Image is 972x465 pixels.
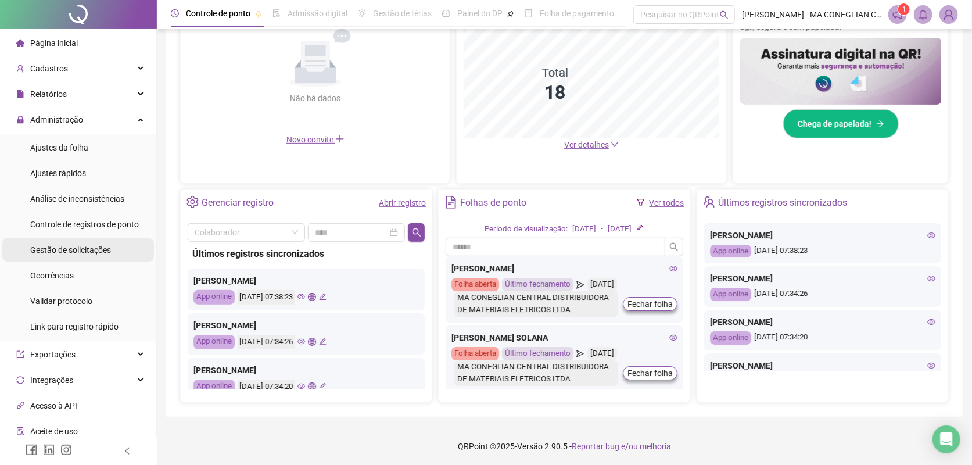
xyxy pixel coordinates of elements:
[30,296,92,306] span: Validar protocolo
[30,38,78,48] span: Página inicial
[262,92,369,105] div: Não há dados
[30,427,78,436] span: Aceite de uso
[460,193,526,213] div: Folhas de ponto
[16,350,24,359] span: export
[627,367,673,380] span: Fechar folha
[608,223,632,235] div: [DATE]
[902,5,906,13] span: 1
[576,278,584,291] span: send
[186,196,199,208] span: setting
[669,264,677,273] span: eye
[379,198,426,208] a: Abrir registro
[16,116,24,124] span: lock
[623,366,677,380] button: Fechar folha
[918,9,928,20] span: bell
[587,347,617,360] div: [DATE]
[502,347,573,360] div: Último fechamento
[507,10,514,17] span: pushpin
[16,65,24,73] span: user-add
[30,322,119,331] span: Link para registro rápido
[927,318,935,326] span: eye
[927,362,935,370] span: eye
[193,380,235,394] div: App online
[30,375,73,385] span: Integrações
[16,39,24,47] span: home
[457,9,503,18] span: Painel do DP
[710,245,935,258] div: [DATE] 07:38:23
[238,335,295,349] div: [DATE] 07:34:26
[710,359,935,372] div: [PERSON_NAME]
[710,272,935,285] div: [PERSON_NAME]
[451,331,677,344] div: [PERSON_NAME] SOLANA
[576,347,584,360] span: send
[308,293,315,301] span: global
[454,291,618,317] div: MA CONEGLIAN CENTRAL DISTRIBUIDORA DE MATERIAIS ELETRICOS LTDA
[297,338,305,345] span: eye
[451,262,677,275] div: [PERSON_NAME]
[454,360,618,386] div: MA CONEGLIAN CENTRAL DISTRIBUIDORA DE MATERIAIS ELETRICOS LTDA
[16,402,24,410] span: api
[30,169,86,178] span: Ajustes rápidos
[636,224,644,232] span: edit
[255,10,262,17] span: pushpin
[60,444,72,456] span: instagram
[932,425,960,453] div: Open Intercom Messenger
[319,293,327,301] span: edit
[193,290,235,305] div: App online
[30,245,111,255] span: Gestão de solicitações
[26,444,37,456] span: facebook
[623,297,677,311] button: Fechar folha
[373,9,432,18] span: Gestão de férias
[30,401,77,410] span: Acesso à API
[718,193,847,213] div: Últimos registros sincronizados
[898,3,910,15] sup: 1
[783,109,899,138] button: Chega de papelada!
[650,198,684,208] a: Ver todos
[892,9,903,20] span: notification
[710,229,935,242] div: [PERSON_NAME]
[30,271,74,280] span: Ocorrências
[288,9,347,18] span: Admissão digital
[319,382,327,390] span: edit
[940,6,957,23] img: 30179
[238,290,295,305] div: [DATE] 07:38:23
[319,338,327,345] span: edit
[123,447,131,455] span: left
[485,223,568,235] div: Período de visualização:
[202,193,274,213] div: Gerenciar registro
[171,9,179,17] span: clock-circle
[358,9,366,17] span: sun
[710,331,935,345] div: [DATE] 07:34:20
[30,115,83,124] span: Administração
[451,347,499,360] div: Folha aberta
[30,220,139,229] span: Controle de registros de ponto
[30,90,67,99] span: Relatórios
[193,274,419,287] div: [PERSON_NAME]
[669,334,677,342] span: eye
[451,278,499,291] div: Folha aberta
[444,196,457,208] span: file-text
[740,38,942,105] img: banner%2F02c71560-61a6-44d4-94b9-c8ab97240462.png
[564,140,619,149] a: Ver detalhes down
[572,442,671,451] span: Reportar bug e/ou melhoria
[308,382,315,390] span: global
[238,380,295,394] div: [DATE] 07:34:20
[43,444,55,456] span: linkedin
[710,316,935,328] div: [PERSON_NAME]
[637,198,645,206] span: filter
[272,9,281,17] span: file-done
[876,120,884,128] span: arrow-right
[517,442,543,451] span: Versão
[710,288,751,301] div: App online
[412,228,421,237] span: search
[286,135,345,144] span: Novo convite
[540,9,614,18] span: Folha de pagamento
[669,242,679,252] span: search
[192,246,420,261] div: Últimos registros sincronizados
[927,274,935,282] span: eye
[525,9,533,17] span: book
[335,134,345,144] span: plus
[742,8,881,21] span: [PERSON_NAME] - MA CONEGLIAN CENTRAL
[442,9,450,17] span: dashboard
[502,278,573,291] div: Último fechamento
